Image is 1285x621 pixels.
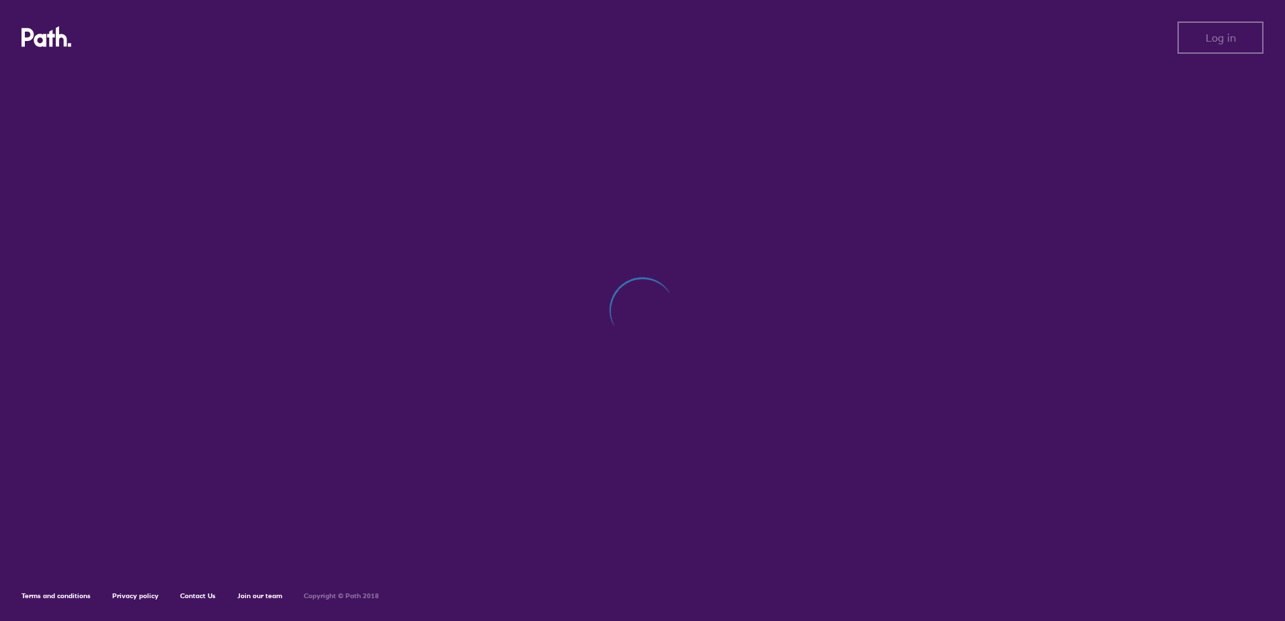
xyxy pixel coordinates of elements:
[180,591,216,600] a: Contact Us
[304,592,379,600] h6: Copyright © Path 2018
[237,591,282,600] a: Join our team
[22,591,91,600] a: Terms and conditions
[112,591,159,600] a: Privacy policy
[1206,32,1236,44] span: Log in
[1177,22,1263,54] button: Log in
